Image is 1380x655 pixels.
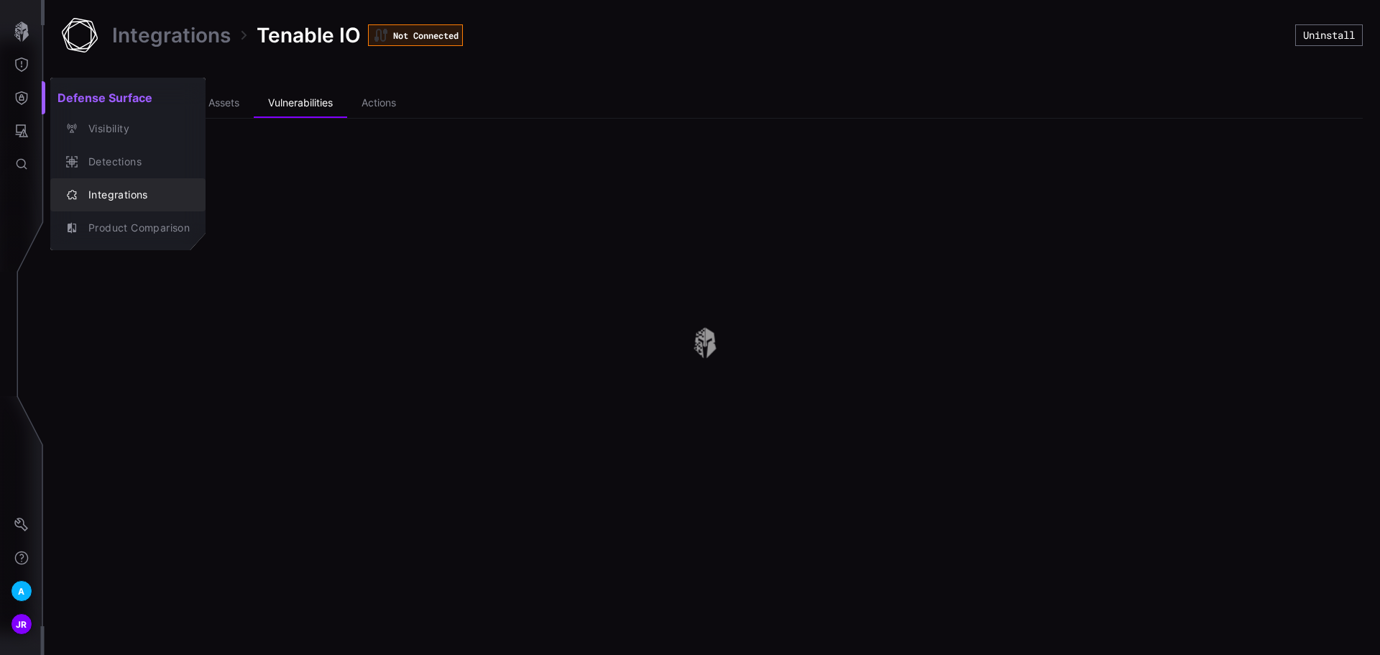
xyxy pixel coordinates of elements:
[81,186,190,204] div: Integrations
[81,120,190,138] div: Visibility
[50,112,206,145] button: Visibility
[50,83,206,112] h2: Defense Surface
[81,219,190,237] div: Product Comparison
[50,178,206,211] button: Integrations
[81,153,190,171] div: Detections
[50,211,206,244] button: Product Comparison
[50,145,206,178] button: Detections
